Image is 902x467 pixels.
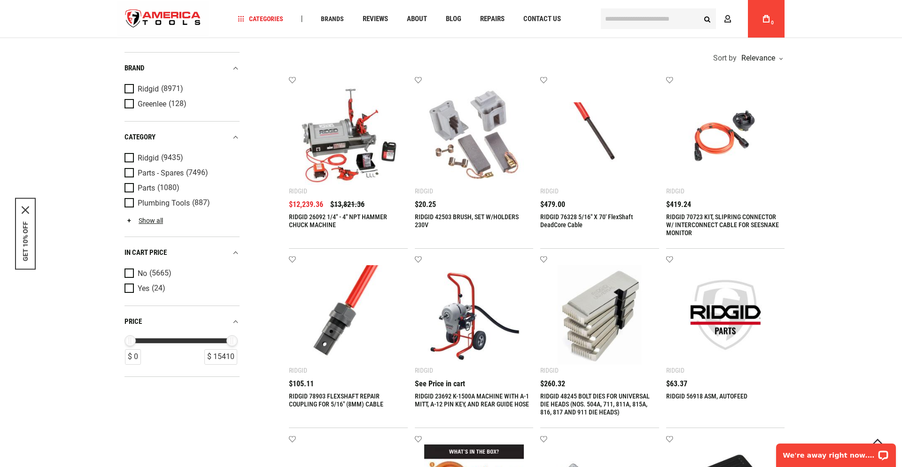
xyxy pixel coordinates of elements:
[424,265,524,365] img: RIDGID 23692 K-1500A MACHINE WITH A-1 MITT, A-12 PIN KEY, AND REAR GUIDE HOSE
[124,84,237,94] a: Ridgid (8971)
[550,85,650,185] img: RIDGID 76328 5/16
[540,367,559,374] div: Ridgid
[125,349,141,365] div: $ 0
[161,154,183,162] span: (9435)
[289,187,307,195] div: Ridgid
[204,349,237,365] div: $ 15410
[480,15,505,23] span: Repairs
[442,13,466,25] a: Blog
[330,201,365,208] span: $13,821.36
[124,62,240,75] div: Brand
[152,284,165,292] span: (24)
[124,246,240,259] div: In cart price
[138,269,147,278] span: No
[540,380,565,388] span: $260.32
[22,221,29,261] button: GET 10% OFF
[124,268,237,279] a: No (5665)
[149,269,171,277] span: (5665)
[540,392,650,416] a: RIDGID 48245 BOLT DIES FOR UNIVERSAL DIE HEADS (NOS. 504A, 711, 811A, 815A, 816, 817 AND 911 DIE ...
[138,85,159,93] span: Ridgid
[124,315,240,328] div: price
[676,265,776,365] img: RIDGID 56918 ASM, AUTOFEED
[666,213,779,237] a: RIDGID 70723 KIT, SLIPRING CONNECTOR W/ INTERCONNECT CABLE FOR SEESNAKE MONITOR
[289,392,383,408] a: RIDGID 78903 FLEXSHAFT REPAIR COUPLING FOR 5/16" (8MM) CABLE
[666,201,691,208] span: $419.24
[124,217,163,224] a: Show all
[289,213,387,229] a: RIDGID 26092 1/4" - 4" NPT HAMMER CHUCK MACHINE
[676,85,776,185] img: RIDGID 70723 KIT, SLIPRING CONNECTOR W/ INTERCONNECT CABLE FOR SEESNAKE MONITOR
[317,13,348,25] a: Brands
[415,392,529,408] a: RIDGID 23692 K-1500A MACHINE WITH A-1 MITT, A-12 PIN KEY, AND REAR GUIDE HOSE
[234,13,288,25] a: Categories
[161,85,183,93] span: (8971)
[124,183,237,193] a: Parts (1080)
[298,85,398,185] img: RIDGID 26092 1/4
[550,265,650,365] img: RIDGID 48245 BOLT DIES FOR UNIVERSAL DIE HEADS (NOS. 504A, 711, 811A, 815A, 816, 817 AND 911 DIE ...
[523,15,561,23] span: Contact Us
[289,380,314,388] span: $105.11
[771,20,774,25] span: 0
[289,367,307,374] div: Ridgid
[363,15,388,23] span: Reviews
[476,13,509,25] a: Repairs
[22,206,29,214] button: Close
[540,213,633,229] a: RIDGID 76328 5/16" X 70' FlexShaft DeadCore Cable
[540,187,559,195] div: Ridgid
[192,199,210,207] span: (887)
[157,184,179,192] span: (1080)
[124,283,237,294] a: Yes (24)
[138,284,149,293] span: Yes
[289,201,323,208] span: $12,239.36
[138,100,166,108] span: Greenlee
[415,213,519,229] a: RIDGID 42503 BRUSH, SET W/HOLDERS 230V
[298,265,398,365] img: RIDGID 78903 FLEXSHAFT REPAIR COUPLING FOR 5/16
[124,52,240,377] div: Product Filters
[666,392,747,400] a: RIDGID 56918 ASM, AUTOFEED
[739,54,782,62] div: Relevance
[415,367,433,374] div: Ridgid
[124,198,237,208] a: Plumbing Tools (887)
[666,187,684,195] div: Ridgid
[713,54,737,62] span: Sort by
[540,201,565,208] span: $479.00
[519,13,565,25] a: Contact Us
[666,367,684,374] div: Ridgid
[186,169,208,177] span: (7496)
[666,380,687,388] span: $63.37
[770,437,902,467] iframe: LiveChat chat widget
[124,131,240,144] div: category
[698,10,716,28] button: Search
[407,15,427,23] span: About
[124,99,237,109] a: Greenlee (128)
[138,199,190,207] span: Plumbing Tools
[403,13,431,25] a: About
[138,154,159,162] span: Ridgid
[138,169,184,177] span: Parts - Spares
[138,184,155,192] span: Parts
[424,85,524,185] img: RIDGID 42503 BRUSH, SET W/HOLDERS 230V
[124,168,237,178] a: Parts - Spares (7496)
[169,100,187,108] span: (128)
[124,153,237,163] a: Ridgid (9435)
[415,380,465,388] span: See Price in cart
[415,201,436,208] span: $20.25
[117,1,209,37] img: America Tools
[22,206,29,214] svg: close icon
[358,13,392,25] a: Reviews
[238,15,283,22] span: Categories
[117,1,209,37] a: store logo
[415,187,433,195] div: Ridgid
[446,15,461,23] span: Blog
[321,15,344,22] span: Brands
